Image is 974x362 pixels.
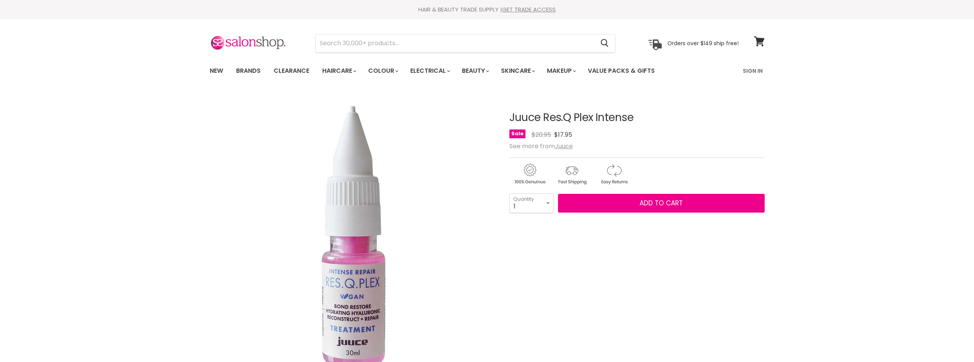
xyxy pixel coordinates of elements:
span: Sale [509,129,525,138]
a: Skincare [495,63,540,79]
h1: Juuce Res.Q Plex Intense [509,112,765,124]
button: Add to cart [558,194,765,213]
nav: Main [200,60,774,82]
input: Search [316,34,595,52]
button: Search [595,34,615,52]
a: Clearance [268,63,315,79]
form: Product [315,34,615,52]
a: Beauty [456,63,494,79]
a: Juuce [555,142,573,151]
a: Colour [362,63,403,79]
p: Orders over $149 ship free! [667,39,739,46]
span: Add to cart [640,198,683,208]
img: genuine.gif [509,162,550,186]
span: $20.95 [532,130,551,139]
select: Quantity [509,193,553,213]
span: $17.95 [554,130,572,139]
img: shipping.gif [551,162,592,186]
iframe: Gorgias live chat messenger [936,326,966,354]
a: New [204,63,229,79]
div: HAIR & BEAUTY TRADE SUPPLY | [200,6,774,13]
span: See more from [509,142,573,151]
ul: Main menu [204,60,700,82]
a: Brands [230,63,266,79]
a: Makeup [541,63,581,79]
a: Haircare [317,63,361,79]
a: Value Packs & Gifts [582,63,661,79]
img: returns.gif [594,162,634,186]
a: Sign In [738,63,767,79]
a: Electrical [405,63,455,79]
a: GET TRADE ACCESS [502,5,556,13]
